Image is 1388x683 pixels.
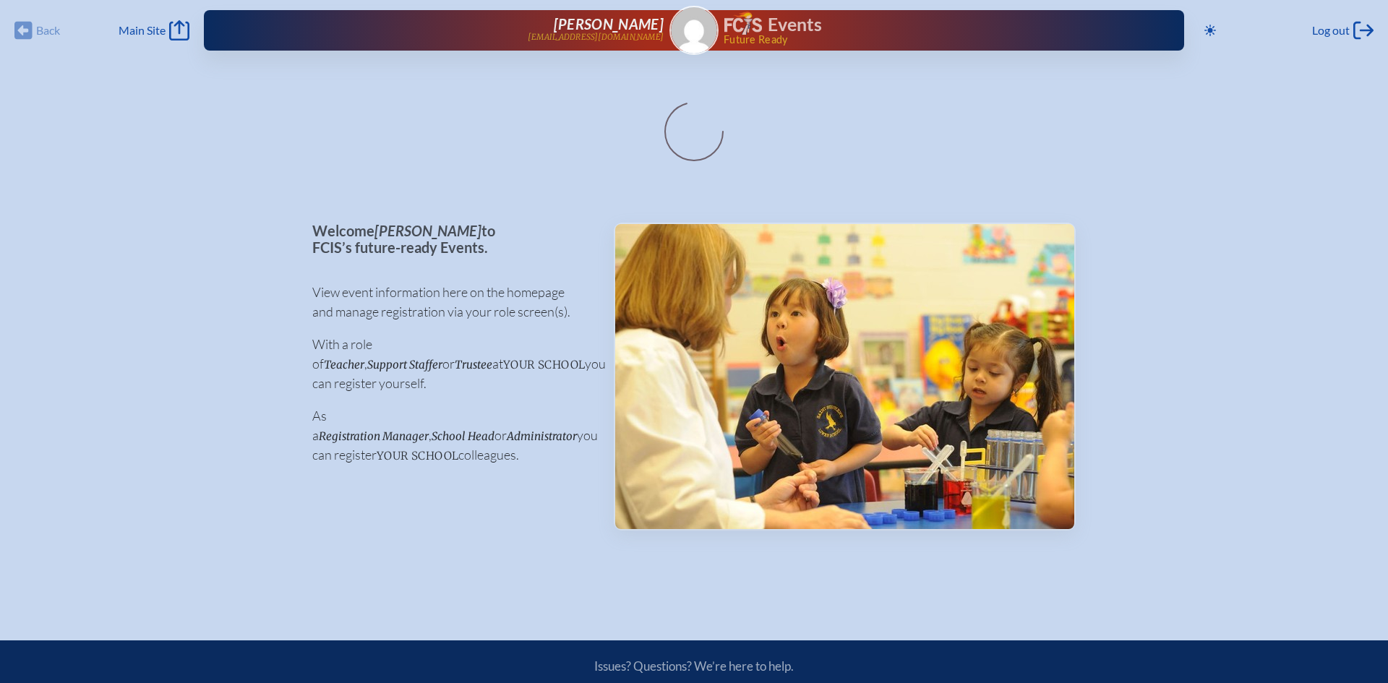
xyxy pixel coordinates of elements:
[554,15,664,33] span: [PERSON_NAME]
[119,23,166,38] span: Main Site
[119,20,189,40] a: Main Site
[319,429,429,443] span: Registration Manager
[250,16,664,45] a: [PERSON_NAME][EMAIL_ADDRESS][DOMAIN_NAME]
[374,222,481,239] span: [PERSON_NAME]
[615,224,1074,529] img: Events
[440,658,948,674] p: Issues? Questions? We’re here to help.
[432,429,494,443] span: School Head
[528,33,664,42] p: [EMAIL_ADDRESS][DOMAIN_NAME]
[312,406,591,465] p: As a , or you can register colleagues.
[377,449,458,463] span: your school
[312,335,591,393] p: With a role of , or at you can register yourself.
[507,429,577,443] span: Administrator
[724,35,1138,45] span: Future Ready
[324,358,364,371] span: Teacher
[455,358,492,371] span: Trustee
[724,12,1138,45] div: FCIS Events — Future ready
[503,358,585,371] span: your school
[671,7,717,53] img: Gravatar
[1312,23,1350,38] span: Log out
[669,6,719,55] a: Gravatar
[312,223,591,255] p: Welcome to FCIS’s future-ready Events.
[367,358,442,371] span: Support Staffer
[312,283,591,322] p: View event information here on the homepage and manage registration via your role screen(s).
